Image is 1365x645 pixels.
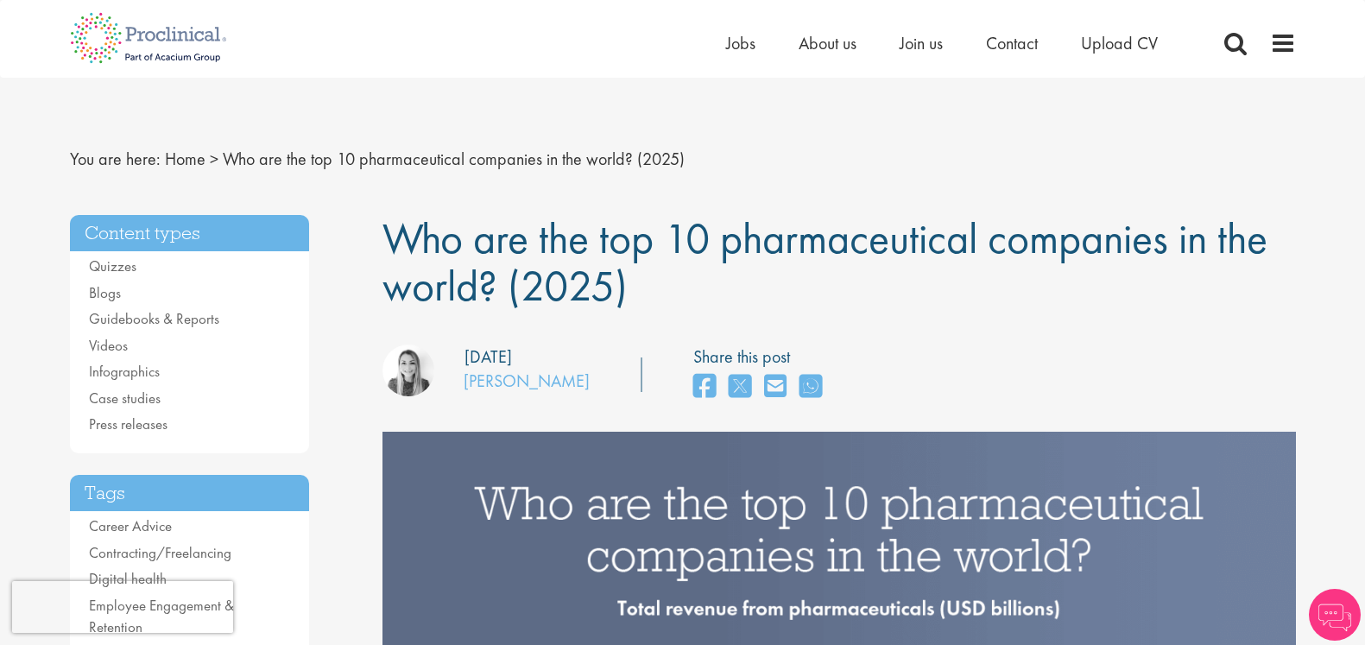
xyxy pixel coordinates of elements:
span: > [210,148,218,170]
span: Who are the top 10 pharmaceutical companies in the world? (2025) [223,148,685,170]
img: Chatbot [1309,589,1361,641]
a: share on twitter [729,369,751,406]
a: Contact [986,32,1038,54]
h3: Content types [70,215,310,252]
a: Case studies [89,389,161,408]
a: About us [799,32,856,54]
img: Hannah Burke [382,345,434,396]
a: breadcrumb link [165,148,205,170]
a: Guidebooks & Reports [89,309,219,328]
iframe: reCAPTCHA [12,581,233,633]
label: Share this post [693,345,831,370]
div: [DATE] [464,345,512,370]
a: Contracting/Freelancing [89,543,231,562]
a: Jobs [726,32,755,54]
a: Upload CV [1081,32,1158,54]
a: Quizzes [89,256,136,275]
h3: Tags [70,475,310,512]
a: share on email [764,369,787,406]
a: Career Advice [89,516,172,535]
a: Blogs [89,283,121,302]
a: [PERSON_NAME] [464,370,590,392]
a: share on facebook [693,369,716,406]
span: Who are the top 10 pharmaceutical companies in the world? (2025) [382,211,1267,313]
a: share on whats app [799,369,822,406]
a: Join us [900,32,943,54]
span: You are here: [70,148,161,170]
a: Videos [89,336,128,355]
a: Press releases [89,414,167,433]
a: Digital health [89,569,167,588]
a: Infographics [89,362,160,381]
